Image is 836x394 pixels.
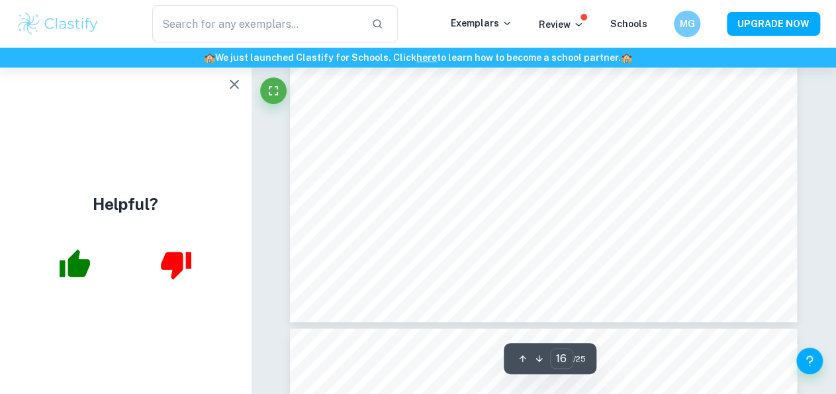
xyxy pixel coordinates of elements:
a: Schools [610,19,647,29]
button: Help and Feedback [796,348,823,374]
span: / 25 [573,353,586,365]
button: Fullscreen [260,77,287,104]
h6: MG [680,17,695,31]
p: Exemplars [451,16,512,30]
h6: We just launched Clastify for Schools. Click to learn how to become a school partner. [3,50,833,65]
button: MG [674,11,700,37]
span: 🏫 [204,52,215,63]
p: Review [539,17,584,32]
span: 🏫 [621,52,632,63]
button: UPGRADE NOW [727,12,820,36]
a: here [416,52,437,63]
h4: Helpful? [93,192,158,216]
img: Clastify logo [16,11,100,37]
input: Search for any exemplars... [152,5,361,42]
